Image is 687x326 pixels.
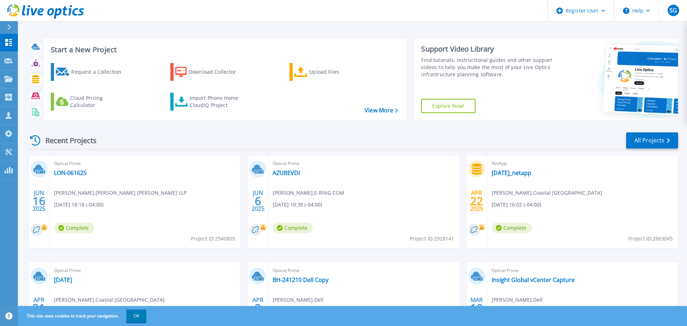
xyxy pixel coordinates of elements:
[28,132,106,149] div: Recent Projects
[54,160,236,167] span: Optical Prime
[71,65,128,79] div: Request a Collection
[32,188,46,214] div: JUN 2025
[251,188,265,214] div: JUN 2025
[32,295,46,321] div: APR 2025
[421,44,556,54] div: Support Video Library
[273,160,455,167] span: Optical Prime
[126,310,146,322] button: OK
[470,188,483,214] div: APR 2025
[492,189,602,197] span: [PERSON_NAME] , Coastal [GEOGRAPHIC_DATA]
[273,296,323,304] span: [PERSON_NAME] , Dell
[273,169,300,176] a: AZUREVDI
[273,223,313,233] span: Complete
[51,63,131,81] a: Request a Collection
[492,160,674,167] span: NetApp
[365,107,398,114] a: View More
[289,63,369,81] a: Upload Files
[492,267,674,274] span: Optical Prime
[54,296,165,304] span: [PERSON_NAME] , Coastal [GEOGRAPHIC_DATA]
[273,267,455,274] span: Optical Prime
[54,267,236,274] span: Optical Prime
[273,276,328,283] a: BH-241210 Dell Copy
[628,235,673,243] span: Project ID: 2869045
[470,305,483,311] span: 10
[54,189,186,197] span: [PERSON_NAME] , [PERSON_NAME] [PERSON_NAME] LLP
[255,198,261,204] span: 6
[20,310,146,322] span: This site uses cookies to track your navigation.
[421,99,476,113] a: Explore Now!
[626,132,678,149] a: All Projects
[470,198,483,204] span: 22
[54,276,72,283] a: [DATE]
[51,93,131,111] a: Cloud Pricing Calculator
[54,223,94,233] span: Complete
[492,276,575,283] a: Insight Global vCenter Capture
[191,235,235,243] span: Project ID: 2940805
[70,94,127,109] div: Cloud Pricing Calculator
[33,198,45,204] span: 16
[170,63,250,81] a: Download Collector
[669,8,677,13] span: SG
[492,296,542,304] span: [PERSON_NAME] , Dell
[51,46,398,54] h3: Start a New Project
[492,169,531,176] a: [DATE]_netapp
[190,94,245,109] div: Import Phone Home CloudIQ Project
[255,305,261,311] span: 2
[273,189,344,197] span: [PERSON_NAME] , E-RING COM
[309,65,366,79] div: Upload Files
[421,57,556,78] div: Find tutorials, instructional guides and other support videos to help you make the most of your L...
[410,235,454,243] span: Project ID: 2928141
[189,65,246,79] div: Download Collector
[492,223,532,233] span: Complete
[251,295,265,321] div: APR 2025
[492,201,541,209] span: [DATE] 16:02 (-04:00)
[54,201,103,209] span: [DATE] 18:18 (-04:00)
[273,201,322,209] span: [DATE] 10:38 (-04:00)
[33,305,45,311] span: 21
[470,295,483,321] div: MAR 2025
[54,169,87,176] a: LON-061625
